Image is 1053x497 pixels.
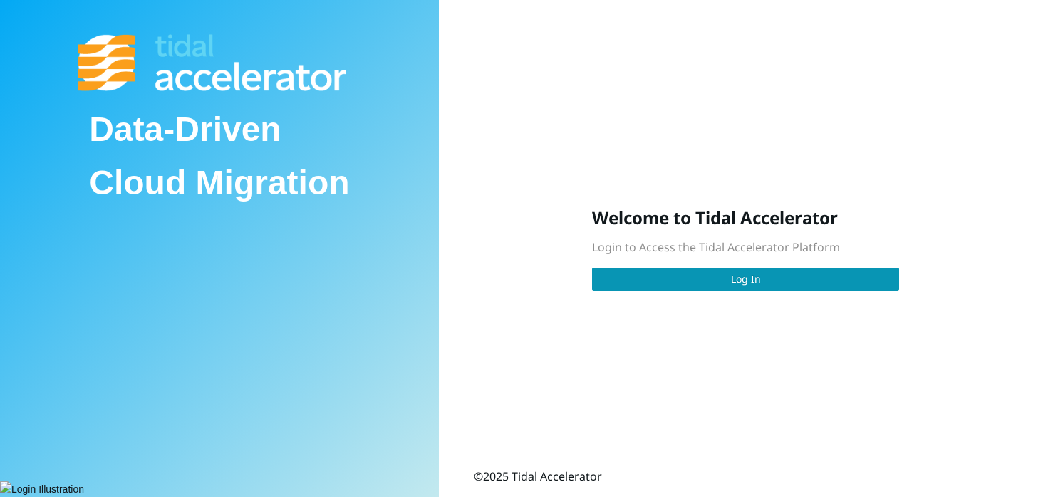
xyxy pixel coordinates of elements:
[78,91,360,221] div: Data-Driven Cloud Migration
[592,239,840,255] span: Login to Access the Tidal Accelerator Platform
[78,34,346,91] img: Tidal Accelerator Logo
[731,271,761,287] span: Log In
[474,468,602,486] div: © 2025 Tidal Accelerator
[592,206,899,229] h3: Welcome to Tidal Accelerator
[592,268,899,291] button: Log In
